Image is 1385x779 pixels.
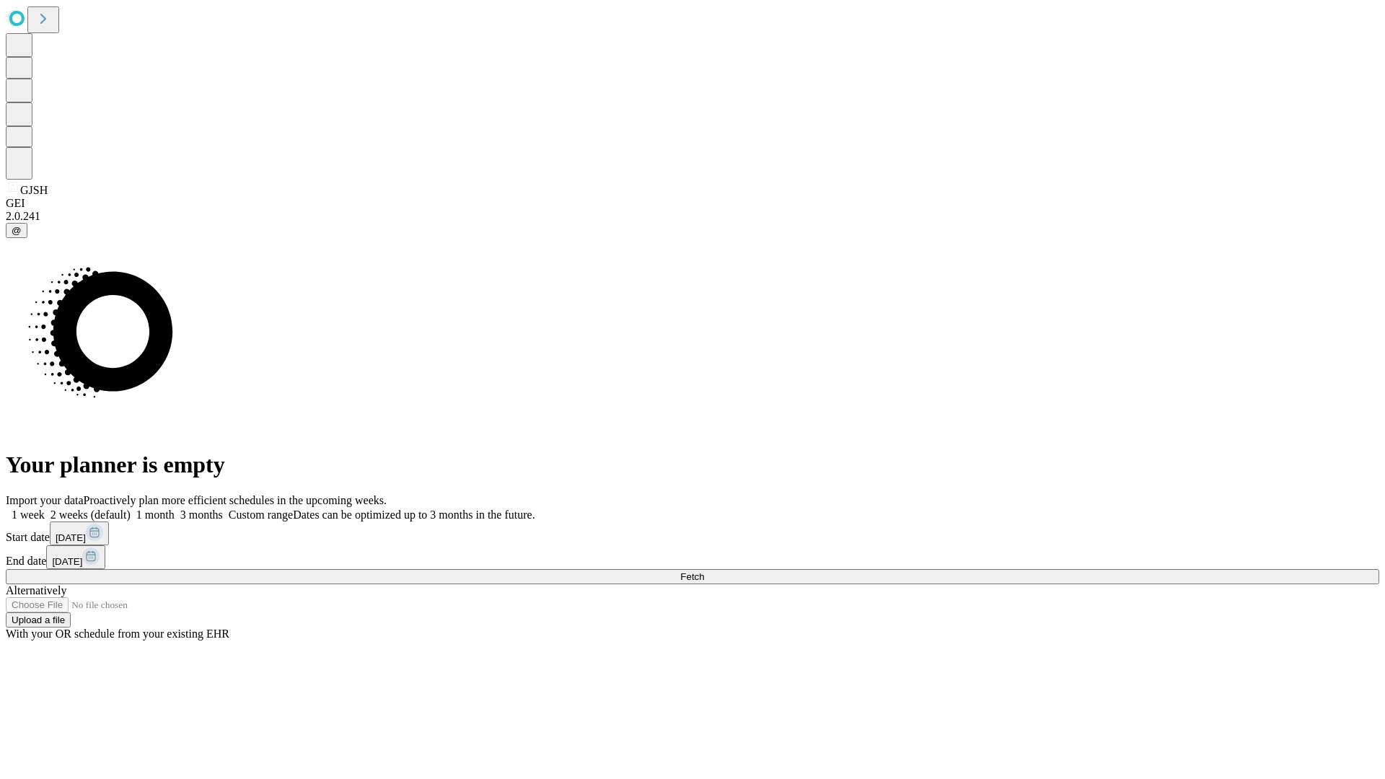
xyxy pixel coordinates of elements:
span: [DATE] [56,532,86,543]
button: Upload a file [6,612,71,628]
div: 2.0.241 [6,210,1379,223]
span: 1 month [136,509,175,521]
span: Proactively plan more efficient schedules in the upcoming weeks. [84,494,387,506]
button: [DATE] [46,545,105,569]
span: With your OR schedule from your existing EHR [6,628,229,640]
span: GJSH [20,184,48,196]
span: 3 months [180,509,223,521]
div: Start date [6,521,1379,545]
span: Custom range [229,509,293,521]
span: Import your data [6,494,84,506]
div: End date [6,545,1379,569]
h1: Your planner is empty [6,452,1379,478]
span: Dates can be optimized up to 3 months in the future. [293,509,535,521]
span: Fetch [680,571,704,582]
button: @ [6,223,27,238]
span: 2 weeks (default) [50,509,131,521]
span: @ [12,225,22,236]
div: GEI [6,197,1379,210]
button: [DATE] [50,521,109,545]
button: Fetch [6,569,1379,584]
span: [DATE] [52,556,82,567]
span: Alternatively [6,584,66,597]
span: 1 week [12,509,45,521]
